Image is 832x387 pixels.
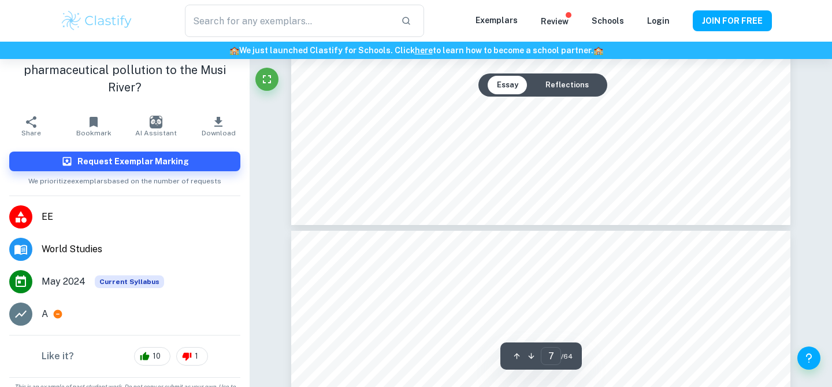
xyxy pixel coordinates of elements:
span: World Studies [42,242,240,256]
span: 🏫 [593,46,603,55]
button: Essay [488,76,528,94]
span: / 64 [561,351,573,362]
span: We prioritize exemplars based on the number of requests [28,171,221,186]
a: Login [647,16,670,25]
h6: We just launched Clastify for Schools. Click to learn how to become a school partner. [2,44,830,57]
button: Reflections [536,76,598,94]
span: Current Syllabus [95,275,164,288]
button: JOIN FOR FREE [693,10,772,31]
span: 10 [146,351,167,362]
div: 10 [134,347,170,366]
div: 1 [176,347,208,366]
button: Fullscreen [255,68,278,91]
div: This exemplar is based on the current syllabus. Feel free to refer to it for inspiration/ideas wh... [95,275,164,288]
input: Search for any exemplars... [185,5,392,37]
span: 🏫 [229,46,239,55]
a: Schools [592,16,624,25]
span: May 2024 [42,275,86,289]
h6: Like it? [42,349,74,363]
button: Download [187,110,250,142]
button: Request Exemplar Marking [9,152,240,171]
span: 1 [188,351,205,362]
button: Help and Feedback [797,347,820,370]
button: Bookmark [62,110,125,142]
h6: Request Exemplar Marking [77,155,189,168]
img: Clastify logo [60,9,133,32]
a: here [415,46,433,55]
p: A [42,307,48,321]
span: Bookmark [76,129,112,137]
p: Exemplars [476,14,518,27]
p: Review [541,15,569,28]
span: AI Assistant [135,129,177,137]
button: AI Assistant [125,110,187,142]
span: Share [21,129,41,137]
span: Download [202,129,236,137]
img: AI Assistant [150,116,162,128]
span: EE [42,210,240,224]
